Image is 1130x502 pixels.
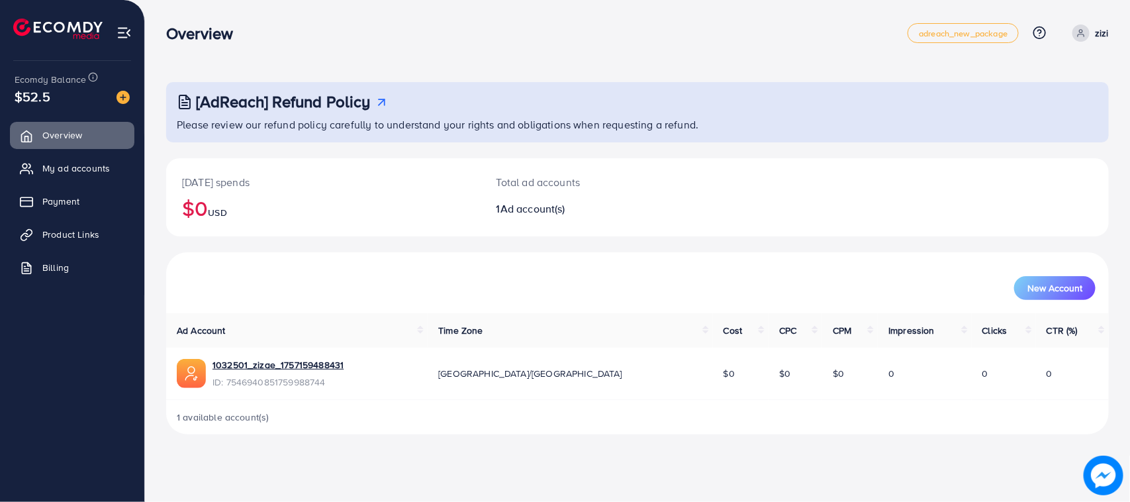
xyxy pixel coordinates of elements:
[10,221,134,248] a: Product Links
[779,367,790,380] span: $0
[13,19,103,39] img: logo
[177,117,1101,132] p: Please review our refund policy carefully to understand your rights and obligations when requesti...
[888,367,894,380] span: 0
[212,358,344,372] a: 1032501_zizae_1757159488431
[182,195,465,221] h2: $0
[15,73,86,86] span: Ecomdy Balance
[438,324,483,337] span: Time Zone
[212,376,344,389] span: ID: 7546940851759988744
[724,367,735,380] span: $0
[208,206,226,219] span: USD
[196,92,371,111] h3: [AdReach] Refund Policy
[182,174,465,190] p: [DATE] spends
[833,324,851,337] span: CPM
[1027,283,1082,293] span: New Account
[177,411,269,424] span: 1 available account(s)
[1047,324,1078,337] span: CTR (%)
[10,188,134,215] a: Payment
[42,128,82,142] span: Overview
[724,324,743,337] span: Cost
[982,367,988,380] span: 0
[779,324,796,337] span: CPC
[1047,367,1053,380] span: 0
[42,162,110,175] span: My ad accounts
[42,195,79,208] span: Payment
[42,228,99,241] span: Product Links
[117,91,130,104] img: image
[982,324,1008,337] span: Clicks
[908,23,1019,43] a: adreach_new_package
[177,324,226,337] span: Ad Account
[177,359,206,388] img: ic-ads-acc.e4c84228.svg
[42,261,69,274] span: Billing
[888,324,935,337] span: Impression
[1014,276,1096,300] button: New Account
[496,203,700,215] h2: 1
[10,254,134,281] a: Billing
[117,25,132,40] img: menu
[438,367,622,380] span: [GEOGRAPHIC_DATA]/[GEOGRAPHIC_DATA]
[833,367,844,380] span: $0
[496,174,700,190] p: Total ad accounts
[500,201,565,216] span: Ad account(s)
[166,24,244,43] h3: Overview
[919,29,1008,38] span: adreach_new_package
[10,122,134,148] a: Overview
[1095,25,1109,41] p: zizi
[15,87,50,106] span: $52.5
[1067,25,1109,42] a: zizi
[1084,456,1123,495] img: image
[10,155,134,181] a: My ad accounts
